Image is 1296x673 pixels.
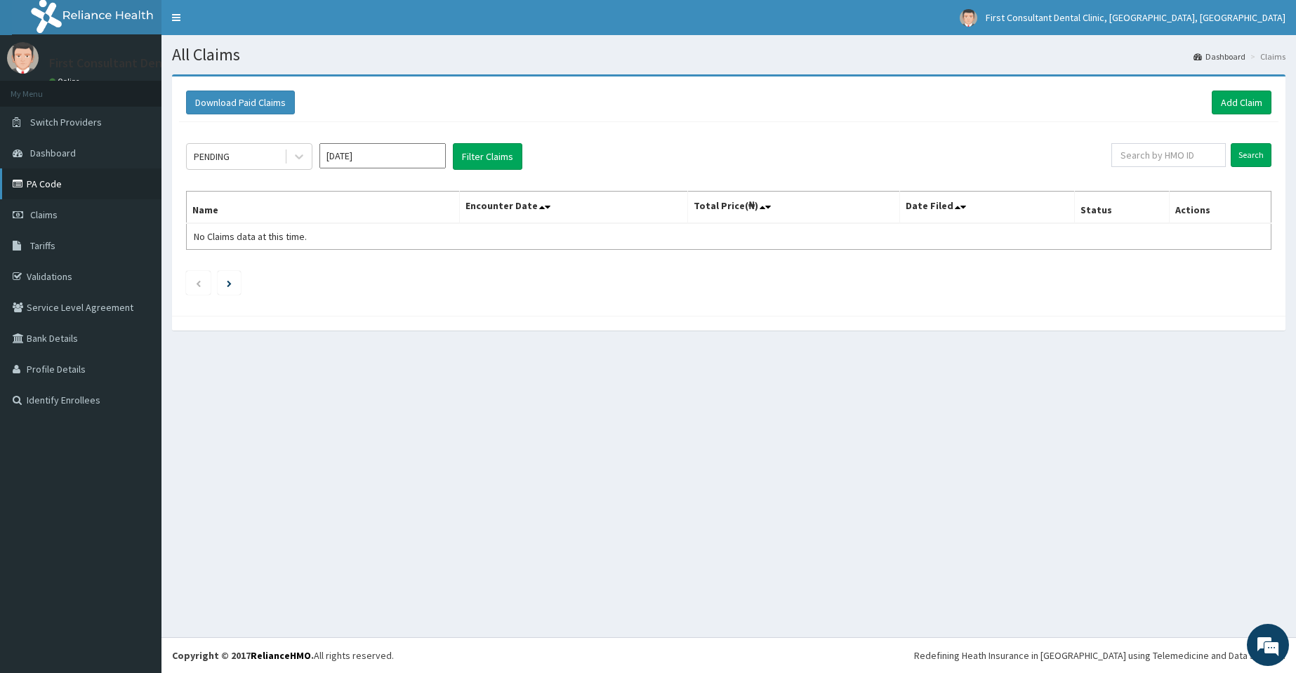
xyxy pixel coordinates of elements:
[1169,192,1271,224] th: Actions
[1193,51,1245,62] a: Dashboard
[172,649,314,662] strong: Copyright © 2017 .
[186,91,295,114] button: Download Paid Claims
[1231,143,1271,167] input: Search
[30,239,55,252] span: Tariffs
[195,276,201,289] a: Previous page
[187,192,460,224] th: Name
[194,149,230,164] div: PENDING
[319,143,446,168] input: Select Month and Year
[7,42,39,74] img: User Image
[899,192,1074,224] th: Date Filed
[986,11,1285,24] span: First Consultant Dental Clinic, [GEOGRAPHIC_DATA], [GEOGRAPHIC_DATA]
[30,147,76,159] span: Dashboard
[251,649,311,662] a: RelianceHMO
[453,143,522,170] button: Filter Claims
[1247,51,1285,62] li: Claims
[1111,143,1226,167] input: Search by HMO ID
[194,230,307,243] span: No Claims data at this time.
[30,116,102,128] span: Switch Providers
[688,192,899,224] th: Total Price(₦)
[914,648,1285,662] div: Redefining Heath Insurance in [GEOGRAPHIC_DATA] using Telemedicine and Data Science!
[460,192,688,224] th: Encounter Date
[1212,91,1271,114] a: Add Claim
[49,76,83,86] a: Online
[960,9,977,27] img: User Image
[161,637,1296,673] footer: All rights reserved.
[227,276,232,289] a: Next page
[49,57,454,69] p: First Consultant Dental Clinic, [GEOGRAPHIC_DATA], [GEOGRAPHIC_DATA]
[1075,192,1169,224] th: Status
[172,46,1285,64] h1: All Claims
[30,208,58,221] span: Claims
